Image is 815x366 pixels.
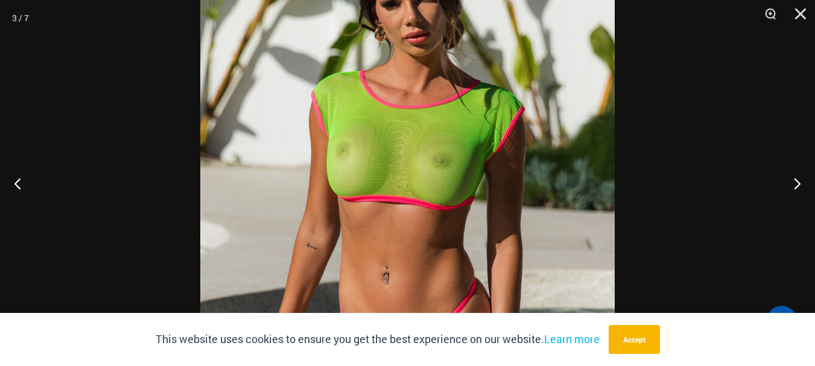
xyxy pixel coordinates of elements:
[12,9,29,27] div: 3 / 7
[770,153,815,213] button: Next
[156,330,600,349] p: This website uses cookies to ensure you get the best experience on our website.
[609,325,660,354] button: Accept
[544,332,600,346] a: Learn more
